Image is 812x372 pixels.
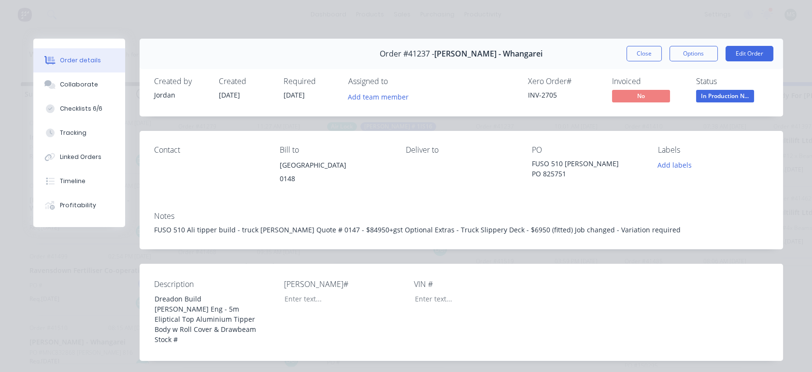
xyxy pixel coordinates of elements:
[406,145,516,155] div: Deliver to
[60,201,96,210] div: Profitability
[348,90,414,103] button: Add team member
[612,90,670,102] span: No
[154,145,265,155] div: Contact
[154,77,207,86] div: Created by
[219,77,272,86] div: Created
[33,169,125,193] button: Timeline
[528,77,600,86] div: Xero Order #
[280,158,390,172] div: [GEOGRAPHIC_DATA]
[33,97,125,121] button: Checklists 6/6
[60,104,102,113] div: Checklists 6/6
[154,90,207,100] div: Jordan
[60,177,85,186] div: Timeline
[33,72,125,97] button: Collaborate
[219,90,240,100] span: [DATE]
[696,77,769,86] div: Status
[33,193,125,217] button: Profitability
[726,46,773,61] button: Edit Order
[670,46,718,61] button: Options
[280,158,390,189] div: [GEOGRAPHIC_DATA]0148
[696,90,754,104] button: In Production N...
[60,153,101,161] div: Linked Orders
[60,129,86,137] div: Tracking
[33,121,125,145] button: Tracking
[627,46,662,61] button: Close
[653,158,697,172] button: Add labels
[696,90,754,102] span: In Production N...
[414,278,535,290] label: VIN #
[348,77,445,86] div: Assigned to
[528,90,600,100] div: INV-2705
[33,145,125,169] button: Linked Orders
[532,158,642,179] div: FUSO 510 [PERSON_NAME] PO 825751
[33,48,125,72] button: Order details
[147,292,268,346] div: Dreadon Build [PERSON_NAME] Eng - 5m Eliptical Top Aluminium Tipper Body w Roll Cover & Drawbeam ...
[60,56,101,65] div: Order details
[60,80,98,89] div: Collaborate
[342,90,413,103] button: Add team member
[434,49,542,58] span: [PERSON_NAME] - Whangarei
[154,212,769,221] div: Notes
[154,278,275,290] label: Description
[658,145,769,155] div: Labels
[284,77,337,86] div: Required
[280,172,390,186] div: 0148
[284,278,405,290] label: [PERSON_NAME]#
[284,90,305,100] span: [DATE]
[612,77,684,86] div: Invoiced
[532,145,642,155] div: PO
[280,145,390,155] div: Bill to
[380,49,434,58] span: Order #41237 -
[154,225,769,235] div: FUSO 510 Ali tipper build - truck [PERSON_NAME] Quote # 0147 - $84950+gst Optional Extras - Truck...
